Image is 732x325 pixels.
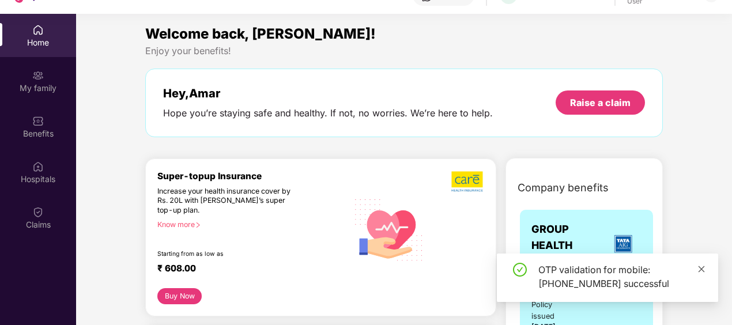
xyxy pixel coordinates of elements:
span: GROUP HEALTH INSURANCE [531,221,604,270]
img: b5dec4f62d2307b9de63beb79f102df3.png [451,171,484,192]
div: Increase your health insurance cover by Rs. 20L with [PERSON_NAME]’s super top-up plan. [157,187,299,216]
img: svg+xml;base64,PHN2ZyBpZD0iSG9tZSIgeG1sbnM9Imh0dHA6Ly93d3cudzMub3JnLzIwMDAvc3ZnIiB3aWR0aD0iMjAiIG... [32,24,44,36]
div: Super-topup Insurance [157,171,348,182]
img: svg+xml;base64,PHN2ZyB4bWxucz0iaHR0cDovL3d3dy53My5vcmcvMjAwMC9zdmciIHhtbG5zOnhsaW5rPSJodHRwOi8vd3... [348,188,430,271]
img: svg+xml;base64,PHN2ZyB3aWR0aD0iMjAiIGhlaWdodD0iMjAiIHZpZXdCb3g9IjAgMCAyMCAyMCIgZmlsbD0ibm9uZSIgeG... [32,70,44,81]
span: close [697,265,705,273]
div: ₹ 608.00 [157,263,337,277]
div: Know more [157,220,341,228]
div: Enjoy your benefits! [145,45,663,57]
div: Raise a claim [570,96,631,109]
button: Buy Now [157,288,202,304]
div: Hope you’re staying safe and healthy. If not, no worries. We’re here to help. [163,107,493,119]
span: right [195,222,201,228]
div: Hey, Amar [163,86,493,100]
img: insurerLogo [608,230,639,261]
span: Company benefits [518,180,609,196]
img: svg+xml;base64,PHN2ZyBpZD0iSG9zcGl0YWxzIiB4bWxucz0iaHR0cDovL3d3dy53My5vcmcvMjAwMC9zdmciIHdpZHRoPS... [32,161,44,172]
div: Starting from as low as [157,250,299,258]
img: svg+xml;base64,PHN2ZyBpZD0iQ2xhaW0iIHhtbG5zPSJodHRwOi8vd3d3LnczLm9yZy8yMDAwL3N2ZyIgd2lkdGg9IjIwIi... [32,206,44,218]
img: svg+xml;base64,PHN2ZyBpZD0iQmVuZWZpdHMiIHhtbG5zPSJodHRwOi8vd3d3LnczLm9yZy8yMDAwL3N2ZyIgd2lkdGg9Ij... [32,115,44,127]
span: check-circle [513,263,527,277]
div: OTP validation for mobile: [PHONE_NUMBER] successful [538,263,704,290]
span: Welcome back, [PERSON_NAME]! [145,25,376,42]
